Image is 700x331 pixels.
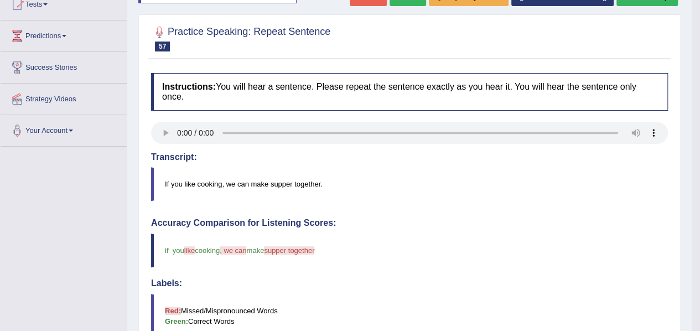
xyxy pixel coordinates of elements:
[162,82,216,91] b: Instructions:
[264,246,314,255] span: supper together
[184,246,195,255] span: like
[151,218,668,228] h4: Accuracy Comparison for Listening Scores:
[165,317,188,325] b: Green:
[165,307,181,315] b: Red:
[151,24,330,51] h2: Practice Speaking: Repeat Sentence
[155,42,170,51] span: 57
[173,246,184,255] span: you
[246,246,264,255] span: make
[165,246,169,255] span: if
[1,20,127,48] a: Predictions
[195,246,220,255] span: cooking
[151,73,668,110] h4: You will hear a sentence. Please repeat the sentence exactly as you hear it. You will hear the se...
[1,115,127,143] a: Your Account
[151,152,668,162] h4: Transcript:
[1,52,127,80] a: Success Stories
[220,246,246,255] span: , we can
[1,84,127,111] a: Strategy Videos
[151,167,668,201] blockquote: If you like cooking, we can make supper together.
[151,278,668,288] h4: Labels:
